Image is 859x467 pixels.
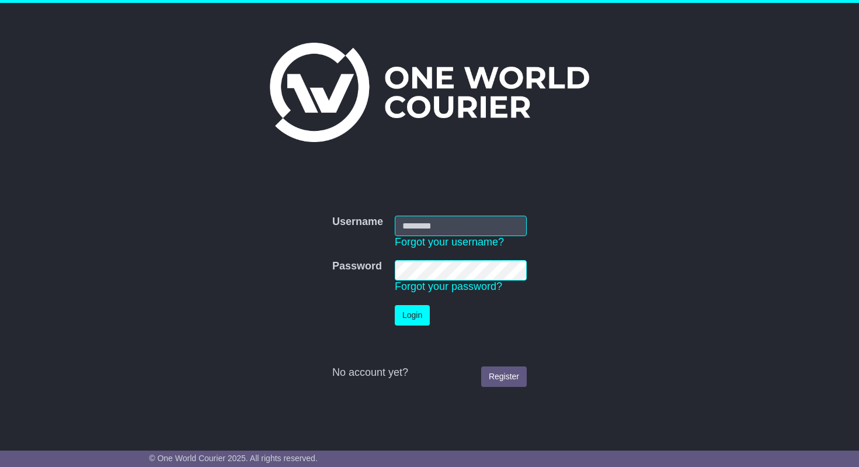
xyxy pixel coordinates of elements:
[270,43,589,142] img: One World
[481,366,527,387] a: Register
[395,281,502,292] a: Forgot your password?
[332,260,382,273] label: Password
[332,216,383,229] label: Username
[395,305,430,326] button: Login
[332,366,527,379] div: No account yet?
[395,236,504,248] a: Forgot your username?
[149,454,318,463] span: © One World Courier 2025. All rights reserved.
